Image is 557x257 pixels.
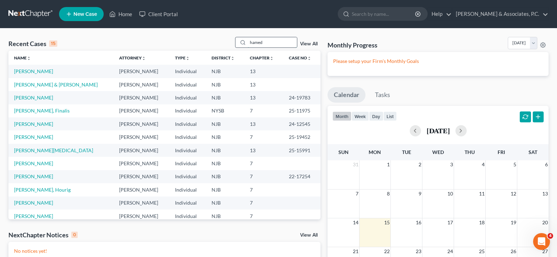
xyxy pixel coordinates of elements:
[244,197,283,210] td: 7
[106,8,136,20] a: Home
[333,58,543,65] p: Please setup your Firm's Monthly Goals
[510,247,517,256] span: 26
[328,87,365,103] a: Calendar
[244,65,283,78] td: 13
[289,55,311,60] a: Case Nounfold_more
[510,218,517,227] span: 19
[14,147,93,153] a: [PERSON_NAME][MEDICAL_DATA]
[206,183,244,196] td: NJB
[351,111,369,121] button: week
[14,55,31,60] a: Nameunfold_more
[244,117,283,130] td: 13
[418,189,422,198] span: 9
[8,39,57,48] div: Recent Cases
[415,218,422,227] span: 16
[465,149,475,155] span: Thu
[206,210,244,223] td: NJB
[206,104,244,117] td: NYSB
[283,104,320,117] td: 25-11975
[186,56,190,60] i: unfold_more
[402,149,411,155] span: Tue
[14,248,315,255] p: No notices yet!
[283,91,320,104] td: 24-19783
[447,218,454,227] span: 17
[244,183,283,196] td: 7
[114,91,169,104] td: [PERSON_NAME]
[447,247,454,256] span: 24
[533,233,550,250] iframe: Intercom live chat
[14,160,53,166] a: [PERSON_NAME]
[71,232,78,238] div: 0
[283,170,320,183] td: 22-17254
[206,157,244,170] td: NJB
[114,130,169,143] td: [PERSON_NAME]
[114,197,169,210] td: [PERSON_NAME]
[300,233,318,238] a: View All
[206,130,244,143] td: NJB
[169,157,206,170] td: Individual
[529,149,537,155] span: Sat
[114,170,169,183] td: [PERSON_NAME]
[142,56,146,60] i: unfold_more
[244,130,283,143] td: 7
[114,104,169,117] td: [PERSON_NAME]
[270,56,274,60] i: unfold_more
[169,144,206,157] td: Individual
[169,104,206,117] td: Individual
[542,189,549,198] span: 13
[169,117,206,130] td: Individual
[206,144,244,157] td: NJB
[114,183,169,196] td: [PERSON_NAME]
[283,117,320,130] td: 24-12545
[452,8,548,20] a: [PERSON_NAME] & Associates, P.C.
[14,82,98,88] a: [PERSON_NAME] & [PERSON_NAME]
[244,170,283,183] td: 7
[14,173,53,179] a: [PERSON_NAME]
[386,189,390,198] span: 8
[244,144,283,157] td: 13
[542,218,549,227] span: 20
[386,160,390,169] span: 1
[415,247,422,256] span: 23
[114,117,169,130] td: [PERSON_NAME]
[513,160,517,169] span: 5
[114,78,169,91] td: [PERSON_NAME]
[14,213,53,219] a: [PERSON_NAME]
[206,117,244,130] td: NJB
[169,170,206,183] td: Individual
[169,183,206,196] td: Individual
[114,210,169,223] td: [PERSON_NAME]
[212,55,235,60] a: Districtunfold_more
[548,233,553,239] span: 4
[175,55,190,60] a: Typeunfold_more
[481,160,485,169] span: 4
[478,247,485,256] span: 25
[244,78,283,91] td: 13
[114,144,169,157] td: [PERSON_NAME]
[14,200,53,206] a: [PERSON_NAME]
[428,8,452,20] a: Help
[169,130,206,143] td: Individual
[169,197,206,210] td: Individual
[244,104,283,117] td: 7
[542,247,549,256] span: 27
[283,130,320,143] td: 25-19452
[206,91,244,104] td: NJB
[244,91,283,104] td: 13
[283,144,320,157] td: 25-15991
[27,56,31,60] i: unfold_more
[498,149,505,155] span: Fri
[119,55,146,60] a: Attorneyunfold_more
[136,8,181,20] a: Client Portal
[352,7,416,20] input: Search by name...
[206,170,244,183] td: NJB
[14,134,53,140] a: [PERSON_NAME]
[250,55,274,60] a: Chapterunfold_more
[14,108,70,114] a: [PERSON_NAME], Finalis
[352,160,359,169] span: 31
[169,78,206,91] td: Individual
[206,197,244,210] td: NJB
[114,65,169,78] td: [PERSON_NAME]
[478,189,485,198] span: 11
[14,187,71,193] a: [PERSON_NAME], Hourig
